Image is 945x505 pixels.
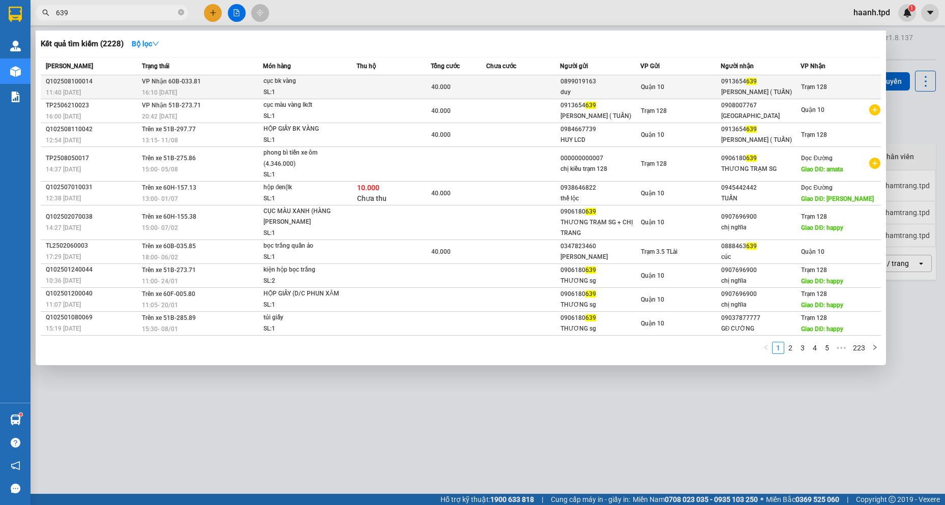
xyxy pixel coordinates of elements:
[585,266,596,274] span: 639
[263,276,340,287] div: SL: 2
[431,107,451,114] span: 40.000
[760,342,772,354] li: Previous Page
[46,166,81,173] span: 14:37 [DATE]
[801,166,843,173] span: Giao DĐ: amata
[801,248,824,255] span: Quận 10
[46,153,139,164] div: TP2508050017
[142,113,177,120] span: 20:42 [DATE]
[773,342,784,353] a: 1
[56,7,176,18] input: Tìm tên, số ĐT hoặc mã đơn
[560,241,640,252] div: 0347823460
[11,438,20,448] span: question-circle
[142,102,201,109] span: VP Nhận 51B-273.71
[640,63,660,70] span: VP Gửi
[560,87,640,98] div: duy
[721,265,801,276] div: 0907696900
[263,100,340,111] div: cục màu vàng lkđt
[142,254,178,261] span: 18:00 - 06/02
[142,302,178,309] span: 11:05 - 20/01
[801,184,833,191] span: Dọc Đường
[132,40,159,48] strong: Bộ lọc
[431,83,451,91] span: 40.000
[142,78,201,85] span: VP Nhận 60B-033.81
[721,289,801,300] div: 0907696900
[142,314,196,321] span: Trên xe 51B-285.89
[46,76,139,87] div: Q102508100014
[142,243,196,250] span: Trên xe 60B-035.85
[431,63,460,70] span: Tổng cước
[560,313,640,323] div: 0906180
[869,342,881,354] button: right
[46,124,139,135] div: Q102508110042
[801,224,843,231] span: Giao DĐ: happy
[585,102,596,109] span: 639
[801,325,843,333] span: Giao DĐ: happy
[801,278,843,285] span: Giao DĐ: happy
[721,124,801,135] div: 0913654
[46,113,81,120] span: 16:00 [DATE]
[142,184,196,191] span: Trên xe 60H-157.13
[263,264,340,276] div: kiện hộp bọc trắng
[801,302,843,309] span: Giao DĐ: happy
[833,342,849,354] span: •••
[263,124,340,135] div: HỘP GIẤY BK VÀNG
[263,312,340,323] div: túi giấy
[801,290,827,298] span: Trạm 128
[721,87,801,98] div: [PERSON_NAME] ( TUẤN)
[431,190,451,197] span: 40.000
[833,342,849,354] li: Next 5 Pages
[869,104,880,115] span: plus-circle
[46,182,139,193] div: Q102507010031
[641,131,664,138] span: Quận 10
[142,155,196,162] span: Trên xe 51B-275.86
[746,78,757,85] span: 639
[746,126,757,133] span: 639
[263,252,340,263] div: SL: 1
[263,241,340,252] div: bọc trắng quần áo
[560,124,640,135] div: 0984667739
[486,63,516,70] span: Chưa cước
[431,131,451,138] span: 40.000
[11,461,20,470] span: notification
[46,301,81,308] span: 11:07 [DATE]
[46,89,81,96] span: 11:40 [DATE]
[801,266,827,274] span: Trạm 128
[796,342,809,354] li: 3
[721,241,801,252] div: 0888463
[721,153,801,164] div: 0906180
[46,288,139,299] div: Q102501200040
[46,277,81,284] span: 10:36 [DATE]
[560,153,640,164] div: 000000000007
[46,325,81,332] span: 15:19 [DATE]
[801,106,824,113] span: Quận 10
[849,342,869,354] li: 223
[721,313,801,323] div: 09037877777
[809,342,820,353] a: 4
[142,137,178,144] span: 13:15 - 11/08
[46,224,81,231] span: 14:27 [DATE]
[46,195,81,202] span: 12:38 [DATE]
[721,76,801,87] div: 0913654
[721,193,801,204] div: TUẤN
[560,76,640,87] div: 0899019163
[560,100,640,111] div: 0913654
[641,296,664,303] span: Quận 10
[357,184,379,192] span: 10.000
[585,290,596,298] span: 639
[431,248,451,255] span: 40.000
[142,224,178,231] span: 15:00 - 07/02
[821,342,833,354] li: 5
[560,183,640,193] div: 0938646822
[142,278,178,285] span: 11:00 - 24/01
[784,342,796,354] li: 2
[641,190,664,197] span: Quận 10
[560,193,640,204] div: thế lộc
[263,323,340,335] div: SL: 1
[357,63,376,70] span: Thu hộ
[721,212,801,222] div: 0907696900
[560,164,640,174] div: chị kiều trạm 128
[560,206,640,217] div: 0906180
[801,131,827,138] span: Trạm 128
[11,484,20,493] span: message
[785,342,796,353] a: 2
